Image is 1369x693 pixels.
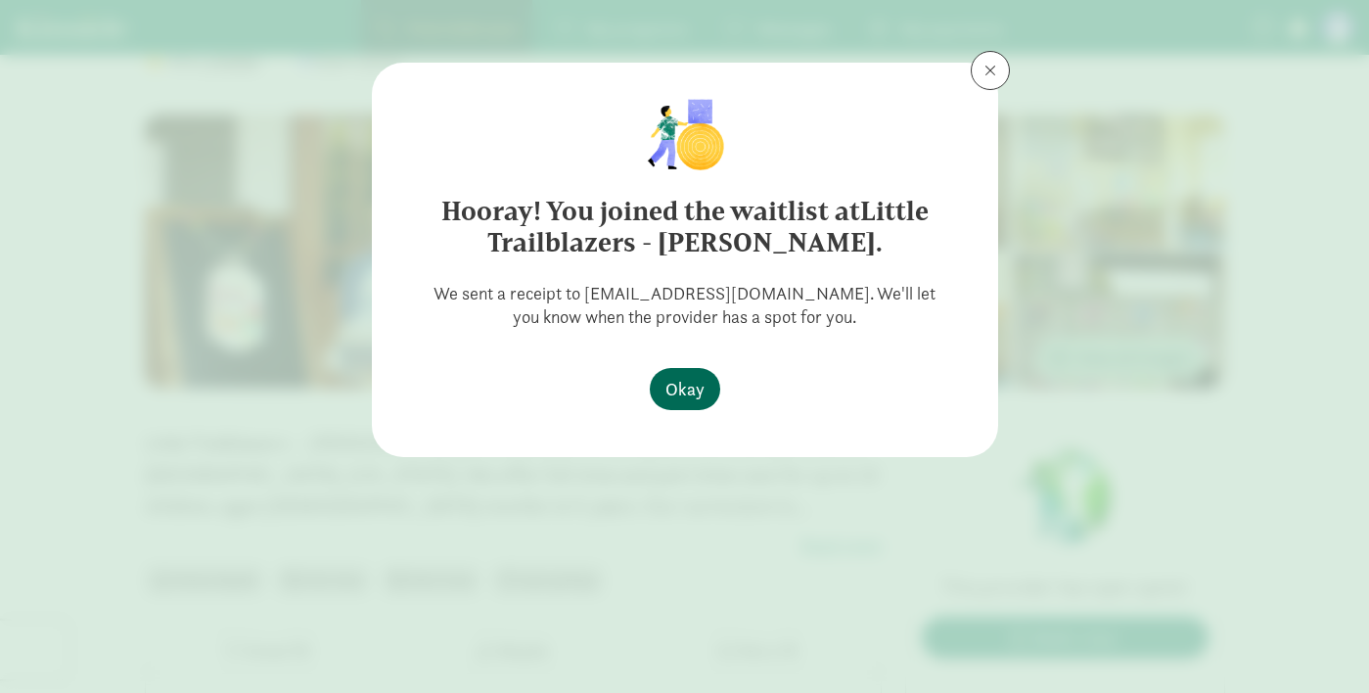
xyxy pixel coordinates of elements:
strong: Little Trailblazers - [PERSON_NAME]. [487,195,929,258]
p: We sent a receipt to [EMAIL_ADDRESS][DOMAIN_NAME]. We'll let you know when the provider has a spo... [403,282,967,329]
img: illustration-child1.png [635,94,733,172]
h6: Hooray! You joined the waitlist at [411,196,959,258]
button: Okay [650,368,720,410]
span: Okay [665,376,705,402]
